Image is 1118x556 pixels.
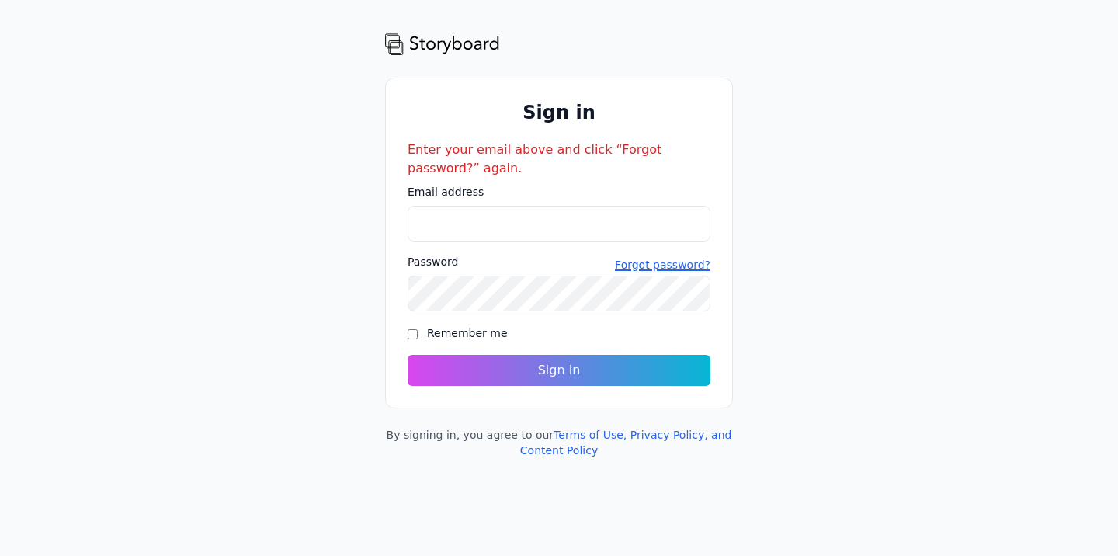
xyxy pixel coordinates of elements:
label: Remember me [427,327,508,339]
div: By signing in, you agree to our [385,427,733,458]
a: Terms of Use, Privacy Policy, and Content Policy [520,429,732,457]
button: Forgot password? [615,257,710,273]
label: Password [408,254,458,269]
h1: Sign in [408,100,710,125]
img: storyboard [385,31,500,56]
button: Sign in [408,355,710,386]
label: Email address [408,184,710,200]
div: Enter your email above and click “Forgot password?” again. [408,141,710,178]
